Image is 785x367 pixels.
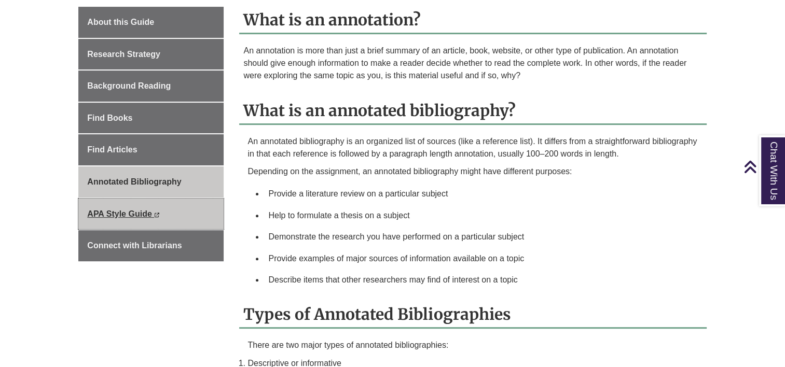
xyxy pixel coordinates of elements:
[87,145,137,154] span: Find Articles
[78,134,224,165] a: Find Articles
[78,230,224,261] a: Connect with Librarians
[743,160,782,174] a: Back to Top
[239,301,706,329] h2: Types of Annotated Bibliographies
[264,205,698,227] li: Help to formulate a thesis on a subject
[243,45,702,82] p: An annotation is more than just a brief summary of an article, book, website, or other type of pu...
[247,135,698,160] p: An annotated bibliography is an organized list of sources (like a reference list). It differs fro...
[264,248,698,270] li: Provide examples of major sources of information available on a topic
[264,269,698,291] li: Describe items that other researchers may find of interest on a topic
[78,103,224,134] a: Find Books
[87,50,160,59] span: Research Strategy
[154,213,160,217] i: This link opens in a new window
[264,226,698,248] li: Demonstrate the research you have performed on a particular subject
[239,97,706,125] h2: What is an annotated bibliography?
[78,166,224,197] a: Annotated Bibliography
[87,177,181,186] span: Annotated Bibliography
[264,183,698,205] li: Provide a literature review on a particular subject
[247,339,698,351] p: There are two major types of annotated bibliographies:
[87,114,132,122] span: Find Books
[78,199,224,230] a: APA Style Guide
[78,70,224,102] a: Background Reading
[78,39,224,70] a: Research Strategy
[87,209,152,218] span: APA Style Guide
[247,165,698,178] p: Depending on the assignment, an annotated bibliography might have different purposes:
[78,7,224,261] div: Guide Page Menu
[87,241,182,250] span: Connect with Librarians
[78,7,224,38] a: About this Guide
[239,7,706,34] h2: What is an annotation?
[87,81,171,90] span: Background Reading
[87,18,154,26] span: About this Guide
